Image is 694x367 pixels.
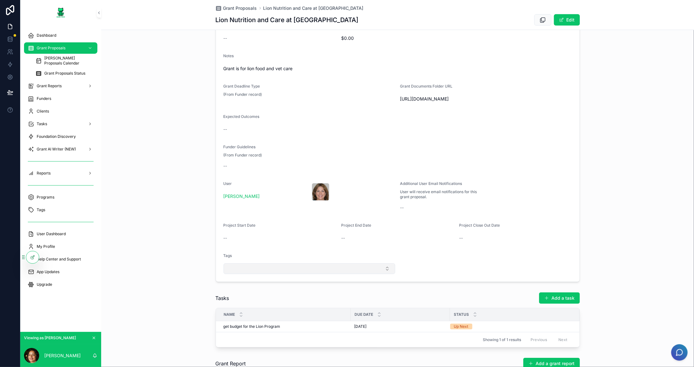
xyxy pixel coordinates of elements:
[400,181,462,186] span: Additional User Email Notifications
[20,25,101,298] div: scrollable content
[224,324,347,329] a: get budget for the Lion Program
[224,153,262,158] span: (From Funder record)
[223,5,257,11] span: Grant Proposals
[37,109,49,114] span: Clients
[224,114,260,119] span: Expected Outcomes
[355,312,373,317] span: Due Date
[44,352,81,359] p: [PERSON_NAME]
[354,324,367,329] span: [DATE]
[24,228,97,240] a: User Dashboard
[483,337,521,342] span: Showing 1 of 1 results
[24,80,97,92] a: Grant Reports
[37,231,66,236] span: User Dashboard
[37,171,51,176] span: Reports
[24,266,97,278] a: App Updates
[224,253,232,258] span: Tags
[263,5,364,11] a: Lion Nutrition and Care at [GEOGRAPHIC_DATA]
[224,53,234,58] span: Notes
[37,121,47,126] span: Tasks
[37,134,76,139] span: Foundation Discovery
[400,96,572,102] span: [URL][DOMAIN_NAME]
[216,5,257,11] a: Grant Proposals
[224,263,395,274] button: Select Button
[37,207,45,212] span: Tags
[224,126,227,132] span: --
[224,193,260,199] a: [PERSON_NAME]
[24,42,97,54] a: Grant Proposals
[354,324,446,329] a: [DATE]
[224,92,262,97] span: (From Funder record)
[224,84,260,89] span: Grant Deadline Type
[400,205,404,211] span: --
[24,279,97,290] a: Upgrade
[37,257,81,262] span: Help Center and Support
[341,223,371,228] span: Project End Date
[37,244,55,249] span: My Profile
[400,84,453,89] span: Grant Documents Folder URL
[44,56,91,66] span: [PERSON_NAME] Proposals Calendar
[37,282,52,287] span: Upgrade
[37,83,62,89] span: Grant Reports
[37,195,54,200] span: Programs
[450,324,572,329] a: Up Next
[216,15,359,24] h1: Lion Nutrition and Care at [GEOGRAPHIC_DATA]
[37,33,56,38] span: Dashboard
[400,189,483,199] span: User will receive email notifications for this grant proposal.
[24,131,97,142] a: Foundation Discovery
[454,324,469,329] div: Up Next
[24,192,97,203] a: Programs
[224,181,232,186] span: User
[224,65,572,72] span: Grant is for lion food and vet care
[224,163,227,169] span: --
[539,292,580,304] button: Add a task
[224,144,256,149] span: Funder Guidelines
[459,235,463,241] span: --
[37,269,59,274] span: App Updates
[24,144,97,155] a: Grant AI Writer (NEW)
[224,235,227,241] span: --
[44,71,85,76] span: Grant Proposals Status
[216,294,229,302] span: Tasks
[24,168,97,179] a: Reports
[32,55,97,66] a: [PERSON_NAME] Proposals Calendar
[224,312,235,317] span: Name
[37,46,65,51] span: Grant Proposals
[24,93,97,104] a: Funders
[24,30,97,41] a: Dashboard
[56,8,66,18] img: App logo
[224,35,227,41] span: --
[24,241,97,252] a: My Profile
[37,147,76,152] span: Grant AI Writer (NEW)
[341,235,345,241] span: --
[32,68,97,79] a: Grant Proposals Status
[554,14,580,26] button: Edit
[24,106,97,117] a: Clients
[224,223,256,228] span: Project Start Date
[24,335,76,340] span: Viewing as [PERSON_NAME]
[24,118,97,130] a: Tasks
[341,35,454,41] span: $0.00
[454,312,469,317] span: Status
[37,96,51,101] span: Funders
[24,254,97,265] a: Help Center and Support
[24,204,97,216] a: Tags
[224,324,280,329] span: get budget for the Lion Program
[459,223,500,228] span: Project Close Out Date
